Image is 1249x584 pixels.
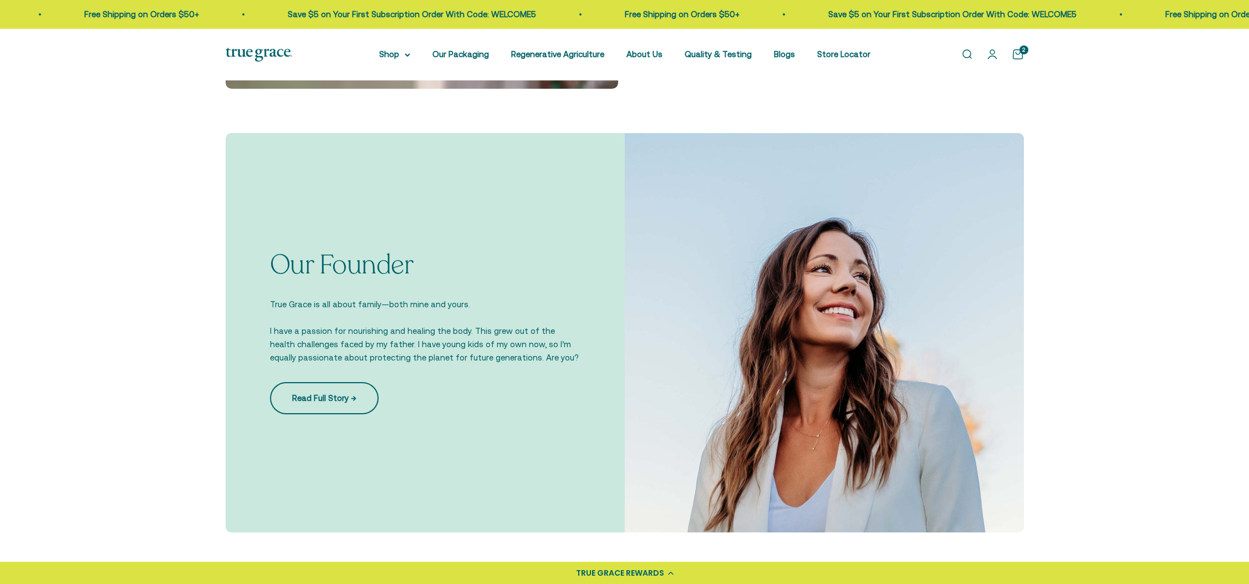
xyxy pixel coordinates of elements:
p: True Grace is all about family—both mine and yours. [270,298,580,311]
div: TRUE GRACE REWARDS [576,567,664,579]
a: Our Packaging [432,49,489,59]
p: Save $5 on Your First Subscription Order With Code: WELCOME5 [284,8,533,21]
a: Free Shipping on Orders $50+ [621,9,736,19]
a: Free Shipping on Orders $50+ [81,9,196,19]
p: Our Founder [270,251,580,280]
p: Save $5 on Your First Subscription Order With Code: WELCOME5 [825,8,1073,21]
a: Read Full Story → [270,382,379,414]
cart-count: 2 [1019,45,1028,54]
a: Regenerative Agriculture [511,49,604,59]
summary: Shop [379,48,410,61]
a: About Us [626,49,662,59]
a: Store Locator [817,49,870,59]
p: I have a passion for nourishing and healing the body. This grew out of the health challenges face... [270,324,580,364]
a: Quality & Testing [685,49,752,59]
a: Blogs [774,49,795,59]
